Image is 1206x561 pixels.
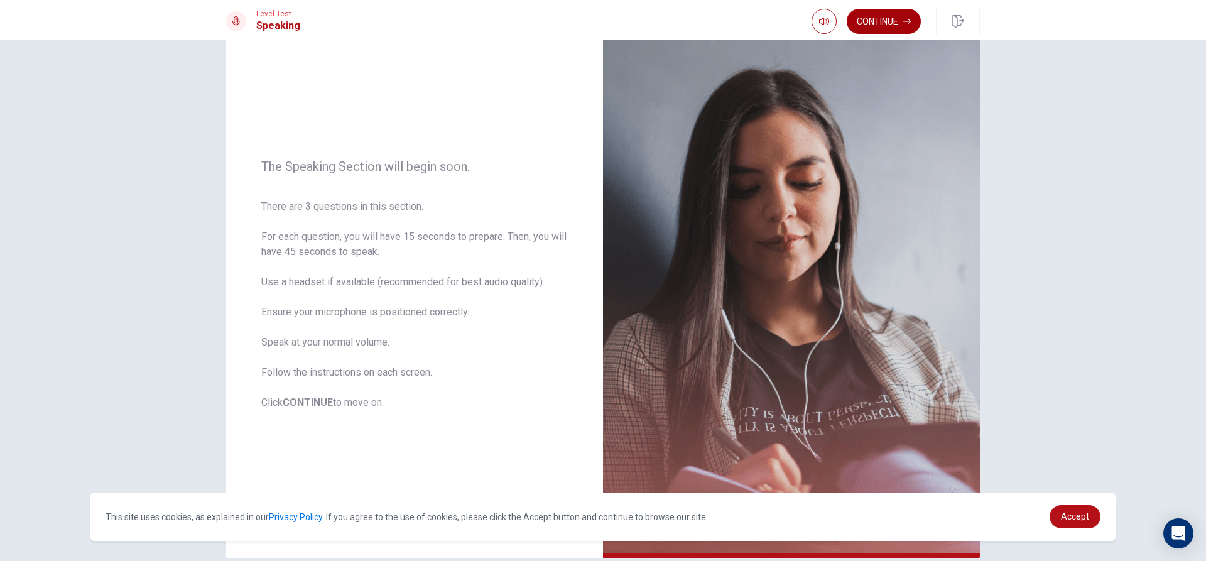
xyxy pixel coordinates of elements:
[90,493,1116,541] div: cookieconsent
[603,11,980,558] img: speaking intro
[1061,511,1089,521] span: Accept
[1163,518,1193,548] div: Open Intercom Messenger
[283,396,333,408] b: CONTINUE
[269,512,322,522] a: Privacy Policy
[261,199,568,410] span: There are 3 questions in this section. For each question, you will have 15 seconds to prepare. Th...
[1050,505,1100,528] a: dismiss cookie message
[261,159,568,174] span: The Speaking Section will begin soon.
[256,9,300,18] span: Level Test
[106,512,708,522] span: This site uses cookies, as explained in our . If you agree to the use of cookies, please click th...
[256,18,300,33] h1: Speaking
[847,9,921,34] button: Continue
